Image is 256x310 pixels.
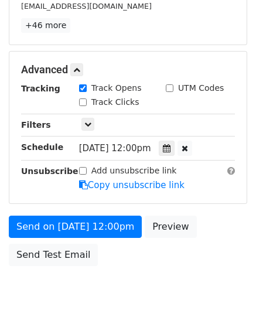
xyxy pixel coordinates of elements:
a: +46 more [21,18,70,33]
label: Add unsubscribe link [91,165,177,177]
label: Track Clicks [91,96,139,108]
small: [EMAIL_ADDRESS][DOMAIN_NAME] [21,2,152,11]
h5: Advanced [21,63,235,76]
strong: Filters [21,120,51,130]
strong: Unsubscribe [21,166,78,176]
a: Send Test Email [9,244,98,266]
a: Send on [DATE] 12:00pm [9,216,142,238]
iframe: Chat Widget [197,254,256,310]
a: Preview [145,216,196,238]
strong: Tracking [21,84,60,93]
label: UTM Codes [178,82,224,94]
span: [DATE] 12:00pm [79,143,151,154]
strong: Schedule [21,142,63,152]
label: Track Opens [91,82,142,94]
a: Copy unsubscribe link [79,180,185,190]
